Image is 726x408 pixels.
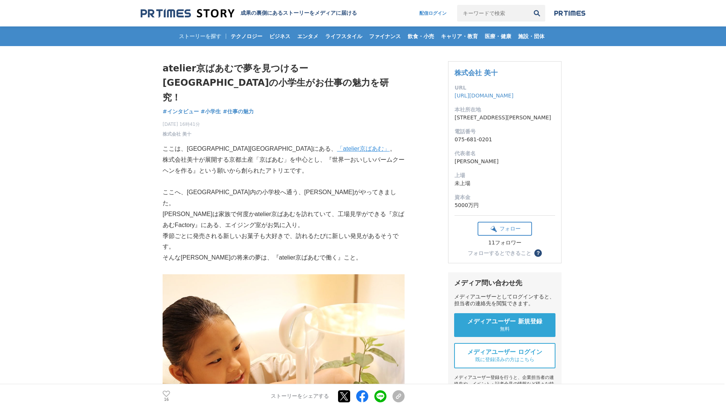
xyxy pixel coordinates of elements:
p: ストーリーをシェアする [271,393,329,400]
dt: 代表者名 [455,150,555,158]
span: テクノロジー [228,33,265,40]
a: 成果の裏側にあるストーリーをメディアに届ける 成果の裏側にあるストーリーをメディアに届ける [141,8,357,19]
span: 施設・団体 [515,33,548,40]
span: メディアユーザー ログイン [467,348,542,356]
p: そんな[PERSON_NAME]の将来の夢は、『atelier京ばあむで働く』こと。 [163,252,405,263]
a: 株式会社 美十 [455,69,498,77]
input: キーワードで検索 [457,5,529,22]
span: ビジネス [266,33,293,40]
div: 11フォロワー [478,240,532,246]
a: ファイナンス [366,26,404,46]
a: メディアユーザー 新規登録 無料 [454,313,555,337]
dt: 本社所在地 [455,106,555,114]
a: メディアユーザー ログイン 既に登録済みの方はこちら [454,343,555,368]
button: ？ [534,249,542,257]
span: メディアユーザー 新規登録 [467,318,542,326]
dd: 5000万円 [455,201,555,209]
h2: 成果の裏側にあるストーリーをメディアに届ける [240,10,357,17]
div: フォローするとできること [468,250,531,256]
img: prtimes [554,10,585,16]
span: ファイナンス [366,33,404,40]
dd: 075-681-0201 [455,136,555,144]
a: ライフスタイル [322,26,365,46]
p: ここは、[GEOGRAPHIC_DATA][GEOGRAPHIC_DATA]にある、 。 [163,144,405,155]
div: メディア問い合わせ先 [454,278,555,287]
a: 配信ログイン [412,5,454,22]
dt: 資本金 [455,193,555,201]
span: 無料 [500,326,510,332]
dt: URL [455,84,555,92]
button: 検索 [529,5,545,22]
p: [PERSON_NAME]は家族で何度かatelier京ばあむを訪れていて、工場見学ができる『京ばあむFactory』にある、エイジング室がお気に入り。 [163,209,405,231]
a: 株式会社 美十 [163,131,191,138]
a: ビジネス [266,26,293,46]
span: 飲食・小売 [405,33,437,40]
p: 株式会社美十が展開する京都土産「京ばあむ」を中心とし、『世界一おいしいバームクーヘンを作る』という願いから創られたアトリエです。 [163,155,405,176]
a: #小学生 [201,108,221,116]
span: #仕事の魅力 [223,108,254,115]
a: テクノロジー [228,26,265,46]
dd: 未上場 [455,179,555,187]
a: 医療・健康 [482,26,514,46]
button: フォロー [478,222,532,236]
div: メディアユーザー登録を行うと、企業担当者の連絡先や、イベント・記者会見の情報など様々な特記情報を閲覧できます。 ※内容はストーリー・プレスリリースにより異なります。 [454,374,555,406]
a: 飲食・小売 [405,26,437,46]
p: 16 [163,398,170,402]
p: ここへ、[GEOGRAPHIC_DATA]内の小学校へ通う、[PERSON_NAME]がやってきました。 [163,187,405,209]
span: ？ [535,250,541,256]
dt: 上場 [455,172,555,179]
a: [URL][DOMAIN_NAME] [455,93,513,99]
span: 既に登録済みの方はこちら [475,356,534,363]
p: 季節ごとに発売される新しいお菓子も大好きで、訪れるたびに新しい発見があるそうです。 [163,231,405,253]
span: #小学生 [201,108,221,115]
dd: [PERSON_NAME] [455,158,555,165]
span: エンタメ [294,33,321,40]
a: #仕事の魅力 [223,108,254,116]
span: 医療・健康 [482,33,514,40]
a: 施設・団体 [515,26,548,46]
a: キャリア・教育 [438,26,481,46]
a: エンタメ [294,26,321,46]
span: [DATE] 16時41分 [163,121,200,128]
a: #インタビュー [163,108,199,116]
span: キャリア・教育 [438,33,481,40]
span: ライフスタイル [322,33,365,40]
dt: 電話番号 [455,128,555,136]
span: #インタビュー [163,108,199,115]
div: メディアユーザーとしてログインすると、担当者の連絡先を閲覧できます。 [454,294,555,307]
a: 「atelier京ばあむ」 [337,145,390,152]
img: 成果の裏側にあるストーリーをメディアに届ける [141,8,234,19]
dd: [STREET_ADDRESS][PERSON_NAME] [455,114,555,122]
h1: atelier京ばあむで夢を見つけるー[GEOGRAPHIC_DATA]の小学生がお仕事の魅力を研究！ [163,61,405,105]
